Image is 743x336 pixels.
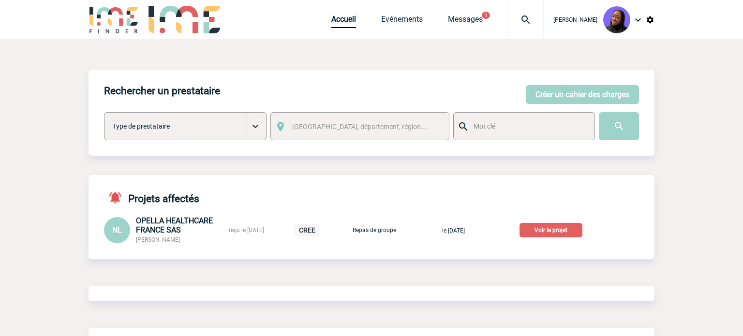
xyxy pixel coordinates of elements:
[108,190,128,205] img: notifications-active-24-px-r.png
[294,224,320,236] p: CREE
[136,236,180,243] span: [PERSON_NAME]
[112,225,122,234] span: NL
[520,223,582,237] p: Voir le projet
[229,227,264,234] span: reçu le [DATE]
[471,120,586,132] input: Mot clé
[603,6,630,33] img: 131349-0.png
[331,15,356,28] a: Accueil
[599,112,639,140] input: Submit
[381,15,423,28] a: Evénements
[442,227,465,234] span: le [DATE]
[553,16,597,23] span: [PERSON_NAME]
[104,85,220,97] h4: Rechercher un prestataire
[89,6,139,33] img: IME-Finder
[482,12,490,19] button: 1
[350,227,399,234] p: Repas de groupe
[520,225,586,234] a: Voir le projet
[104,190,199,205] h4: Projets affectés
[136,216,213,234] span: OPELLA HEALTHCARE FRANCE SAS
[292,123,427,131] span: [GEOGRAPHIC_DATA], département, région...
[448,15,483,28] a: Messages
